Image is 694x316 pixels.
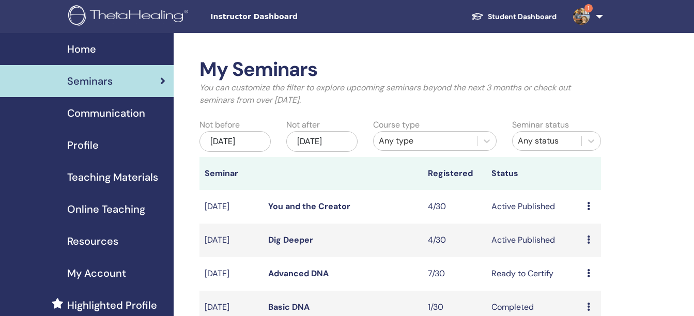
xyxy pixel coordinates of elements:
[199,224,263,257] td: [DATE]
[199,190,263,224] td: [DATE]
[67,297,157,313] span: Highlighted Profile
[68,5,192,28] img: logo.png
[199,257,263,291] td: [DATE]
[67,265,126,281] span: My Account
[286,119,320,131] label: Not after
[67,169,158,185] span: Teaching Materials
[486,157,582,190] th: Status
[486,224,582,257] td: Active Published
[199,82,601,106] p: You can customize the filter to explore upcoming seminars beyond the next 3 months or check out s...
[199,157,263,190] th: Seminar
[423,257,486,291] td: 7/30
[199,131,271,152] div: [DATE]
[373,119,420,131] label: Course type
[268,201,350,212] a: You and the Creator
[67,201,145,217] span: Online Teaching
[471,12,484,21] img: graduation-cap-white.svg
[268,234,313,245] a: Dig Deeper
[67,137,99,153] span: Profile
[518,135,576,147] div: Any status
[67,41,96,57] span: Home
[573,8,590,25] img: default.jpg
[67,233,118,249] span: Resources
[199,119,240,131] label: Not before
[379,135,472,147] div: Any type
[423,224,486,257] td: 4/30
[67,73,113,89] span: Seminars
[423,157,486,190] th: Registered
[268,268,329,279] a: Advanced DNA
[486,190,582,224] td: Active Published
[512,119,569,131] label: Seminar status
[210,11,365,22] span: Instructor Dashboard
[463,7,565,26] a: Student Dashboard
[268,302,310,312] a: Basic DNA
[199,58,601,82] h2: My Seminars
[67,105,145,121] span: Communication
[286,131,358,152] div: [DATE]
[486,257,582,291] td: Ready to Certify
[584,4,593,12] span: 1
[423,190,486,224] td: 4/30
